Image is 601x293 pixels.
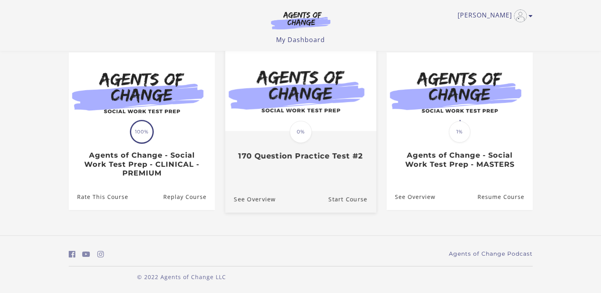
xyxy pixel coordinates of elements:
i: https://www.facebook.com/groups/aswbtestprep (Open in a new window) [69,251,75,258]
a: 170 Question Practice Test #2: Resume Course [328,186,376,212]
a: https://www.instagram.com/agentsofchangeprep/ (Open in a new window) [97,249,104,260]
p: © 2022 Agents of Change LLC [69,273,294,281]
a: Agents of Change - Social Work Test Prep - MASTERS: See Overview [386,184,435,210]
a: https://www.youtube.com/c/AgentsofChangeTestPrepbyMeaganMitchell (Open in a new window) [82,249,90,260]
a: Toggle menu [458,10,529,22]
a: Agents of Change - Social Work Test Prep - MASTERS: Resume Course [477,184,532,210]
img: Agents of Change Logo [263,11,339,29]
a: Agents of Change Podcast [449,250,533,258]
a: 170 Question Practice Test #2: See Overview [225,186,275,212]
i: https://www.instagram.com/agentsofchangeprep/ (Open in a new window) [97,251,104,258]
a: https://www.facebook.com/groups/aswbtestprep (Open in a new window) [69,249,75,260]
a: Agents of Change - Social Work Test Prep - CLINICAL - PREMIUM: Resume Course [163,184,215,210]
h3: Agents of Change - Social Work Test Prep - CLINICAL - PREMIUM [77,151,206,178]
span: 0% [290,121,312,143]
h3: 170 Question Practice Test #2 [234,152,367,161]
span: 1% [449,121,470,143]
i: https://www.youtube.com/c/AgentsofChangeTestPrepbyMeaganMitchell (Open in a new window) [82,251,90,258]
h3: Agents of Change - Social Work Test Prep - MASTERS [395,151,524,169]
a: My Dashboard [276,35,325,44]
a: Agents of Change - Social Work Test Prep - CLINICAL - PREMIUM: Rate This Course [69,184,128,210]
span: 100% [131,121,153,143]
